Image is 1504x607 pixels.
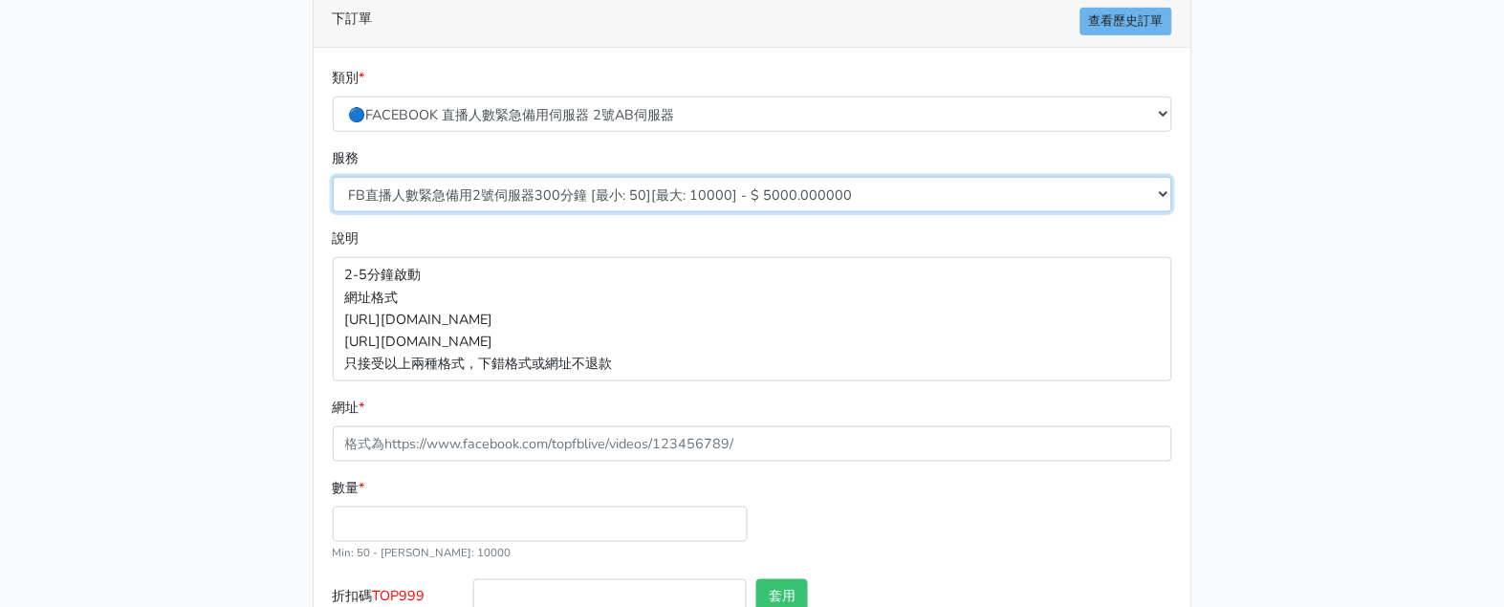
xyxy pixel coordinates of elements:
[333,228,360,249] label: 說明
[373,587,425,606] span: TOP999
[333,397,365,419] label: 網址
[333,426,1172,462] input: 格式為https://www.facebook.com/topfblive/videos/123456789/
[333,477,365,499] label: 數量
[1080,8,1172,35] a: 查看歷史訂單
[333,546,512,561] small: Min: 50 - [PERSON_NAME]: 10000
[333,67,365,89] label: 類別
[333,147,360,169] label: 服務
[333,257,1172,380] p: 2-5分鐘啟動 網址格式 [URL][DOMAIN_NAME] [URL][DOMAIN_NAME] 只接受以上兩種格式，下錯格式或網址不退款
